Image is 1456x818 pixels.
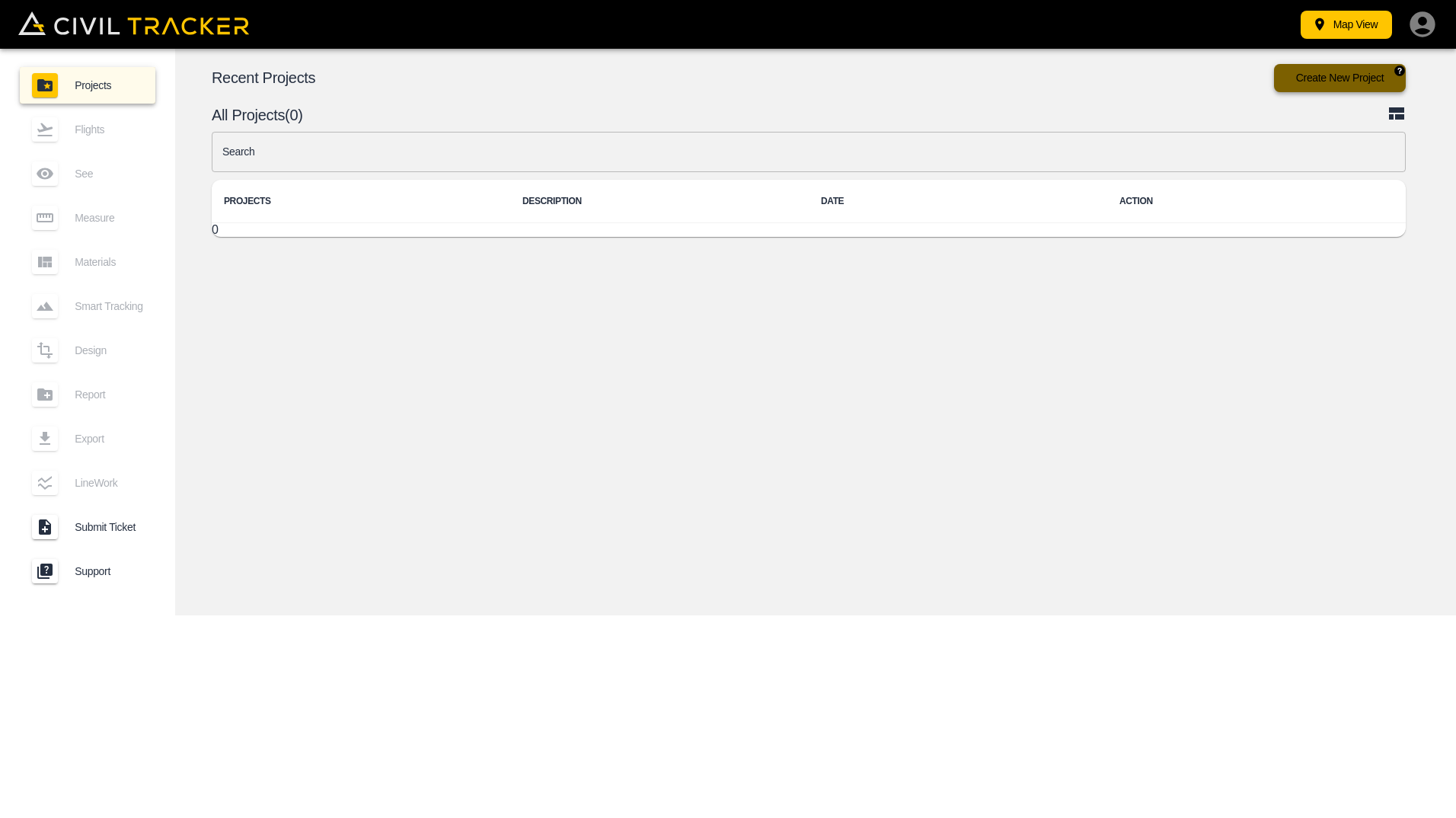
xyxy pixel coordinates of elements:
th: DATE [809,180,1107,223]
a: Projects [20,67,155,104]
span: Support [75,565,143,577]
button: Map View [1301,11,1392,39]
img: Civil Tracker [18,11,249,35]
span: Projects [75,79,143,91]
a: Submit Ticket [20,509,155,545]
button: Create New Project [1274,64,1406,92]
th: PROJECTS [212,180,510,223]
p: All Projects(0) [212,109,1387,121]
table: project-list-table [212,180,1406,237]
span: Submit Ticket [75,521,143,533]
a: Support [20,553,155,590]
th: ACTION [1107,180,1406,223]
th: DESCRIPTION [510,180,809,223]
p: Recent Projects [212,72,1274,84]
tbody: 0 [212,223,1406,238]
